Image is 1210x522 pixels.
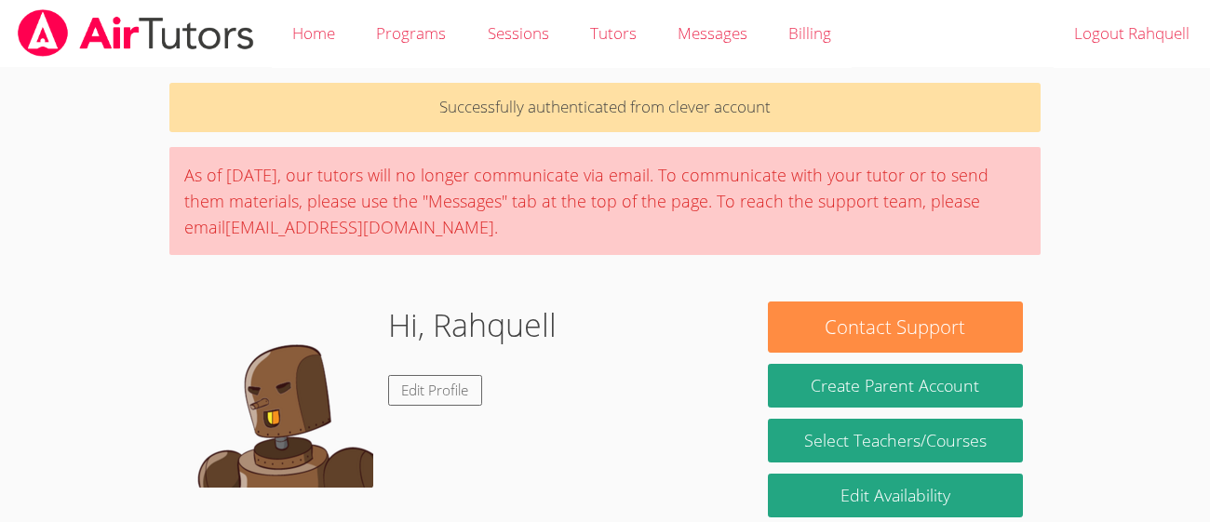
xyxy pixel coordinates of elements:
p: Successfully authenticated from clever account [169,83,1041,132]
span: Messages [678,22,747,44]
a: Edit Profile [388,375,483,406]
img: airtutors_banner-c4298cdbf04f3fff15de1276eac7730deb9818008684d7c2e4769d2f7ddbe033.png [16,9,256,57]
a: Edit Availability [768,474,1024,517]
img: default.png [187,301,373,488]
button: Create Parent Account [768,364,1024,408]
h1: Hi, Rahquell [388,301,557,349]
button: Contact Support [768,301,1024,353]
div: As of [DATE], our tutors will no longer communicate via email. To communicate with your tutor or ... [169,147,1041,255]
a: Select Teachers/Courses [768,419,1024,462]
